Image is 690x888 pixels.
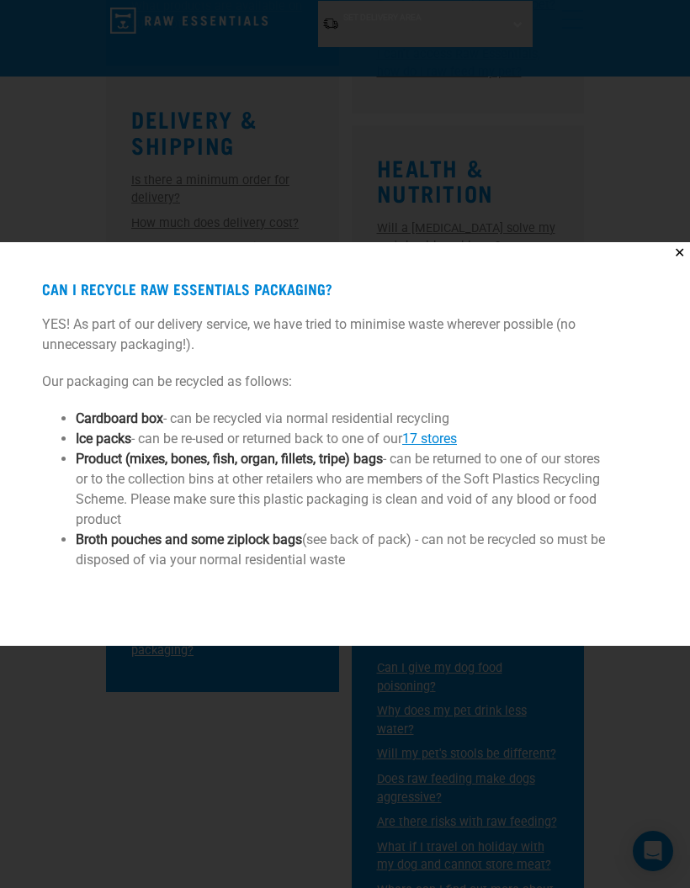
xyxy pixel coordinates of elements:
[76,410,163,426] strong: Cardboard box
[76,431,131,447] strong: Ice packs
[76,429,614,449] li: - can be re-used or returned back to one of our
[76,409,614,429] li: - can be recycled via normal residential recycling
[76,530,614,570] li: (see back of pack) - can not be recycled so must be disposed of via your normal residential waste
[76,531,302,547] strong: Broth pouches and some ziplock bags
[42,372,648,392] p: Our packaging can be recycled as follows:
[42,281,648,298] h4: Can I recycle Raw Essentials packaging?
[76,449,614,530] li: - can be returned to one of our stores or to the collection bins at other retailers who are membe...
[402,431,457,447] a: 17 stores
[669,242,690,263] button: Close
[76,451,383,467] strong: Product (mixes, bones, fish, organ, fillets, tripe) bags
[42,314,648,355] p: YES! As part of our delivery service, we have tried to minimise waste wherever possible (no unnec...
